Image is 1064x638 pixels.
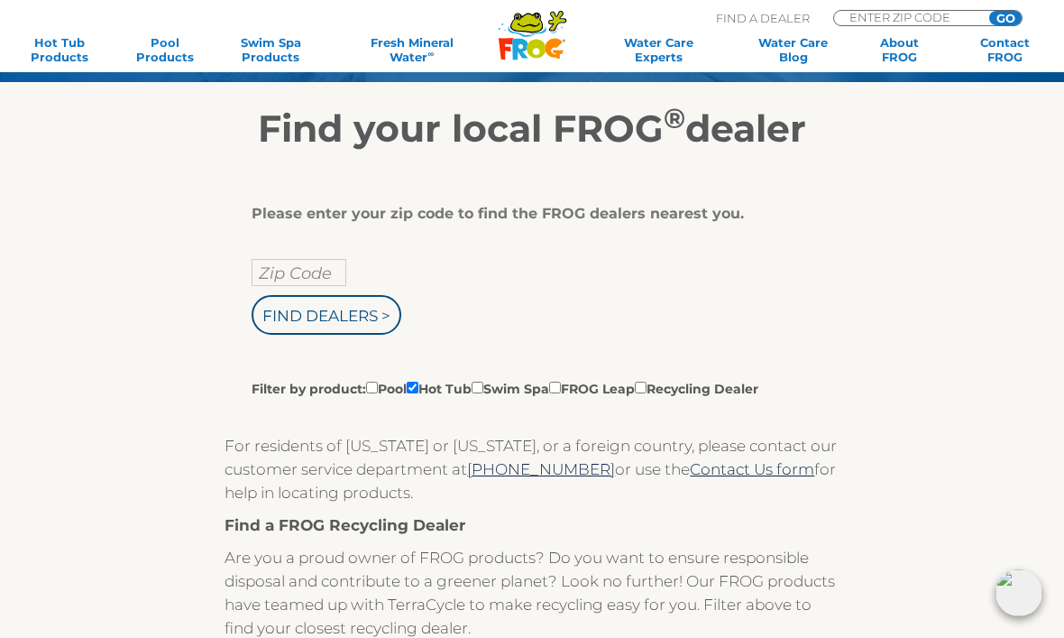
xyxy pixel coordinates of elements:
sup: ® [664,101,685,135]
p: For residents of [US_STATE] or [US_STATE], or a foreign country, please contact our customer serv... [225,434,839,504]
a: Water CareExperts [589,35,729,64]
div: Please enter your zip code to find the FROG dealers nearest you. [252,205,798,223]
input: Filter by product:PoolHot TubSwim SpaFROG LeapRecycling Dealer [549,382,561,393]
input: Filter by product:PoolHot TubSwim SpaFROG LeapRecycling Dealer [472,382,483,393]
a: PoolProducts [124,35,206,64]
input: Filter by product:PoolHot TubSwim SpaFROG LeapRecycling Dealer [635,382,647,393]
input: Filter by product:PoolHot TubSwim SpaFROG LeapRecycling Dealer [407,382,418,393]
a: Fresh MineralWater∞ [335,35,489,64]
a: [PHONE_NUMBER] [467,460,615,478]
a: Water CareBlog [752,35,834,64]
h2: Find your local FROG dealer [71,106,993,151]
input: Find Dealers > [252,295,401,335]
input: Zip Code Form [848,11,969,23]
a: Contact Us form [690,460,814,478]
label: Filter by product: Pool Hot Tub Swim Spa FROG Leap Recycling Dealer [252,378,758,398]
a: Hot TubProducts [18,35,100,64]
img: openIcon [995,569,1042,616]
input: GO [989,11,1022,25]
input: Filter by product:PoolHot TubSwim SpaFROG LeapRecycling Dealer [366,382,378,393]
a: Swim SpaProducts [230,35,312,64]
p: Find A Dealer [716,10,810,26]
a: ContactFROG [964,35,1046,64]
strong: Find a FROG Recycling Dealer [225,516,465,534]
a: AboutFROG [858,35,940,64]
sup: ∞ [427,49,434,59]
